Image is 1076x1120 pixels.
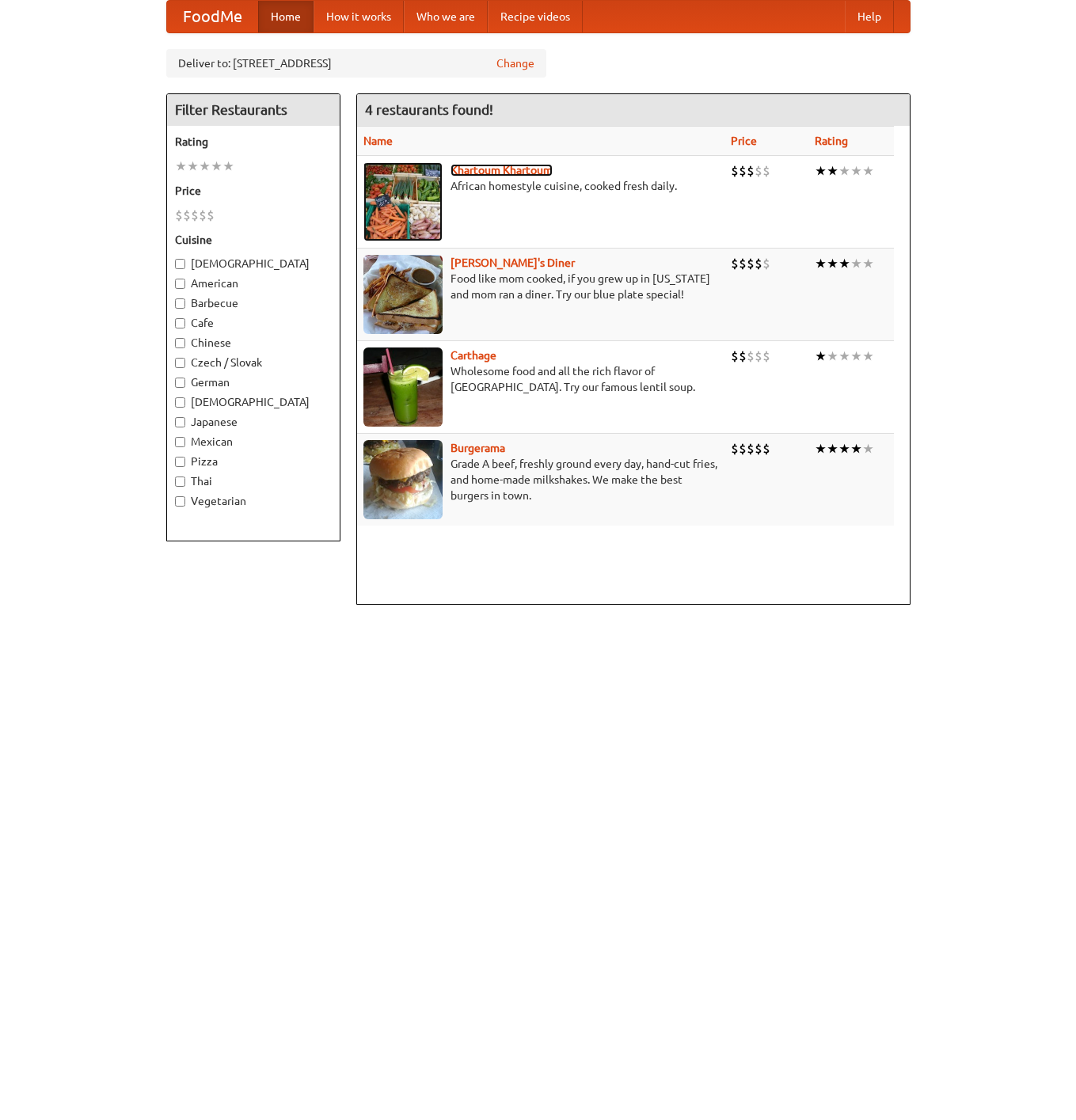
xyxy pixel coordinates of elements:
label: Cafe [175,315,332,331]
li: ★ [862,347,874,365]
li: ★ [838,162,850,180]
input: Chinese [175,338,185,348]
li: ★ [827,347,838,365]
img: carthage.jpg [363,347,443,427]
label: Thai [175,473,332,489]
label: Vegetarian [175,493,332,509]
li: ★ [838,347,850,365]
li: $ [739,440,747,457]
a: [PERSON_NAME]'s Diner [451,256,575,269]
li: ★ [199,158,211,175]
li: $ [747,255,755,272]
li: $ [747,347,755,365]
li: $ [755,440,762,457]
a: Khartoum Khartoum [451,164,553,177]
input: Vegetarian [175,496,185,507]
a: Carthage [451,349,496,362]
label: Barbecue [175,295,332,311]
label: [DEMOGRAPHIC_DATA] [175,394,332,410]
h5: Cuisine [175,232,332,248]
p: African homestyle cuisine, cooked fresh daily. [363,178,718,194]
h4: Filter Restaurants [167,94,340,126]
li: ★ [850,255,862,272]
p: Food like mom cooked, if you grew up in [US_STATE] and mom ran a diner. Try our blue plate special! [363,271,718,302]
li: ★ [815,162,827,180]
input: Japanese [175,417,185,427]
li: ★ [815,255,827,272]
li: $ [183,207,191,224]
h5: Rating [175,134,332,150]
li: ★ [222,158,234,175]
input: [DEMOGRAPHIC_DATA] [175,397,185,408]
li: ★ [850,440,862,457]
li: $ [207,207,215,224]
li: ★ [850,347,862,365]
img: sallys.jpg [363,255,443,334]
input: Pizza [175,457,185,467]
li: ★ [211,158,222,175]
li: ★ [827,162,838,180]
a: Change [496,55,534,71]
li: ★ [827,255,838,272]
ng-pluralize: 4 restaurants found! [365,102,493,117]
li: $ [731,347,739,365]
li: $ [755,162,762,180]
li: $ [762,162,770,180]
li: $ [175,207,183,224]
a: Recipe videos [488,1,583,32]
label: Mexican [175,434,332,450]
input: Thai [175,476,185,487]
label: Czech / Slovak [175,355,332,370]
label: Japanese [175,414,332,430]
a: Price [731,135,757,147]
a: FoodMe [167,1,258,32]
li: $ [731,255,739,272]
label: German [175,374,332,390]
li: $ [747,162,755,180]
li: $ [755,347,762,365]
li: $ [739,162,747,180]
img: burgerama.jpg [363,440,443,519]
input: Mexican [175,437,185,447]
li: $ [747,440,755,457]
h5: Price [175,183,332,199]
li: ★ [187,158,199,175]
li: $ [762,347,770,365]
li: ★ [815,347,827,365]
li: $ [199,207,207,224]
li: ★ [175,158,187,175]
input: Barbecue [175,298,185,309]
input: German [175,378,185,388]
li: ★ [862,440,874,457]
label: Chinese [175,335,332,351]
a: Home [258,1,314,32]
li: ★ [827,440,838,457]
li: $ [731,162,739,180]
li: $ [755,255,762,272]
a: Help [845,1,894,32]
p: Grade A beef, freshly ground every day, hand-cut fries, and home-made milkshakes. We make the bes... [363,456,718,503]
li: ★ [838,255,850,272]
li: ★ [850,162,862,180]
input: [DEMOGRAPHIC_DATA] [175,259,185,269]
p: Wholesome food and all the rich flavor of [GEOGRAPHIC_DATA]. Try our famous lentil soup. [363,363,718,395]
img: khartoum.jpg [363,162,443,241]
a: Burgerama [451,442,505,454]
label: Pizza [175,454,332,469]
li: $ [762,255,770,272]
label: American [175,275,332,291]
input: Czech / Slovak [175,358,185,368]
li: ★ [862,255,874,272]
a: How it works [314,1,404,32]
label: [DEMOGRAPHIC_DATA] [175,256,332,271]
input: American [175,279,185,289]
a: Who we are [404,1,488,32]
li: $ [739,347,747,365]
input: Cafe [175,318,185,328]
li: $ [731,440,739,457]
div: Deliver to: [STREET_ADDRESS] [166,49,546,78]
